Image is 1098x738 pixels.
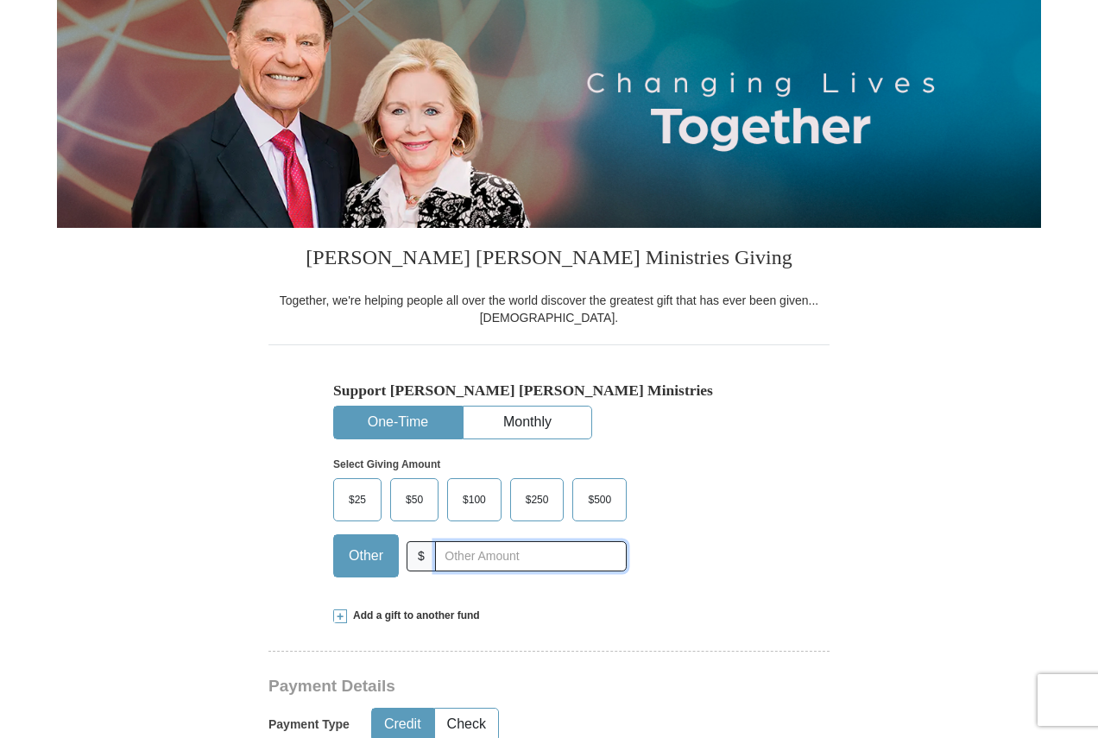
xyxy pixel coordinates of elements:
span: $ [407,541,436,571]
div: Together, we're helping people all over the world discover the greatest gift that has ever been g... [268,292,830,326]
span: $500 [579,487,620,513]
span: $250 [517,487,558,513]
span: $50 [397,487,432,513]
span: Other [340,543,392,569]
input: Other Amount [435,541,627,571]
button: One-Time [334,407,462,438]
h3: Payment Details [268,677,709,697]
strong: Select Giving Amount [333,458,440,470]
span: $25 [340,487,375,513]
h5: Support [PERSON_NAME] [PERSON_NAME] Ministries [333,382,765,400]
h3: [PERSON_NAME] [PERSON_NAME] Ministries Giving [268,228,830,292]
span: $100 [454,487,495,513]
span: Add a gift to another fund [347,609,480,623]
button: Monthly [464,407,591,438]
h5: Payment Type [268,717,350,732]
